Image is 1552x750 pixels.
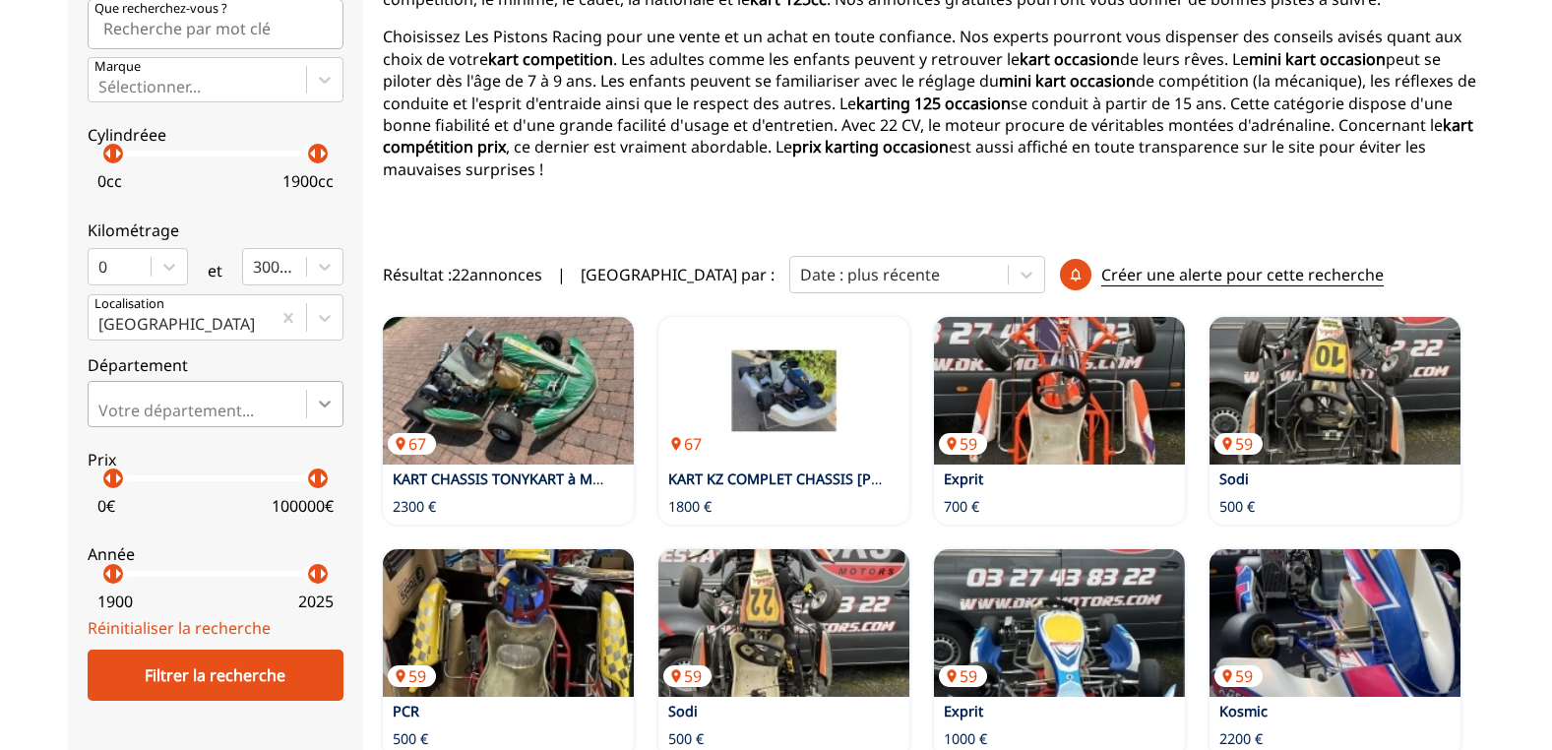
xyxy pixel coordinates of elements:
[94,295,164,313] p: Localisation
[663,433,712,455] p: 67
[792,136,949,157] strong: prix karting occasion
[96,142,120,165] p: arrow_left
[1249,48,1386,70] strong: mini kart occasion
[944,729,987,749] p: 1000 €
[1210,317,1460,465] a: Sodi59
[96,562,120,586] p: arrow_left
[88,354,343,376] p: Département
[98,402,102,419] input: Votre département...
[658,549,909,697] a: Sodi59
[944,497,979,517] p: 700 €
[934,317,1185,465] a: Exprit59
[98,78,102,95] input: MarqueSélectionner...
[311,467,335,490] p: arrow_right
[97,170,122,192] p: 0 cc
[96,467,120,490] p: arrow_left
[383,114,1473,157] strong: kart compétition prix
[934,549,1185,697] a: Exprit59
[488,48,613,70] strong: kart competition
[88,124,343,146] p: Cylindréee
[1101,264,1384,286] p: Créer une alerte pour cette recherche
[1210,549,1460,697] a: Kosmic59
[106,467,130,490] p: arrow_right
[1214,433,1263,455] p: 59
[98,258,102,276] input: 0
[658,317,909,465] a: KART KZ COMPLET CHASSIS HAASE + MOTEUR PAVESI67
[272,495,334,517] p: 100000 €
[668,729,704,749] p: 500 €
[88,650,343,701] div: Filtrer la recherche
[1210,549,1460,697] img: Kosmic
[301,467,325,490] p: arrow_left
[393,702,419,720] a: PCR
[658,549,909,697] img: Sodi
[383,264,542,285] span: Résultat : 22 annonces
[208,260,222,281] p: et
[106,142,130,165] p: arrow_right
[1219,729,1263,749] p: 2200 €
[106,562,130,586] p: arrow_right
[1219,702,1268,720] a: Kosmic
[1219,469,1249,488] a: Sodi
[301,562,325,586] p: arrow_left
[383,549,634,697] a: PCR59
[311,142,335,165] p: arrow_right
[668,497,712,517] p: 1800 €
[88,543,343,565] p: Année
[388,433,436,455] p: 67
[1219,497,1255,517] p: 500 €
[668,469,1092,488] a: KART KZ COMPLET CHASSIS [PERSON_NAME] + MOTEUR PAVESI
[856,93,1011,114] strong: karting 125 occasion
[934,317,1185,465] img: Exprit
[1214,665,1263,687] p: 59
[88,617,271,639] a: Réinitialiser la recherche
[311,562,335,586] p: arrow_right
[1020,48,1120,70] strong: kart occasion
[668,702,698,720] a: Sodi
[393,469,705,488] a: KART CHASSIS TONYKART à MOTEUR IAME X30
[1210,317,1460,465] img: Sodi
[253,258,257,276] input: 300000
[388,665,436,687] p: 59
[944,469,983,488] a: Exprit
[88,219,343,241] p: Kilométrage
[658,317,909,465] img: KART KZ COMPLET CHASSIS HAASE + MOTEUR PAVESI
[383,317,634,465] a: KART CHASSIS TONYKART à MOTEUR IAME X3067
[999,70,1136,92] strong: mini kart occasion
[383,26,1485,180] p: Choisissez Les Pistons Racing pour une vente et un achat en toute confiance. Nos experts pourront...
[939,433,987,455] p: 59
[393,729,428,749] p: 500 €
[301,142,325,165] p: arrow_left
[934,549,1185,697] img: Exprit
[944,702,983,720] a: Exprit
[557,264,566,285] span: |
[383,549,634,697] img: PCR
[393,497,436,517] p: 2300 €
[298,591,334,612] p: 2025
[88,449,343,470] p: Prix
[282,170,334,192] p: 1900 cc
[663,665,712,687] p: 59
[97,591,133,612] p: 1900
[94,58,141,76] p: Marque
[581,264,775,285] p: [GEOGRAPHIC_DATA] par :
[939,665,987,687] p: 59
[383,317,634,465] img: KART CHASSIS TONYKART à MOTEUR IAME X30
[97,495,115,517] p: 0 €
